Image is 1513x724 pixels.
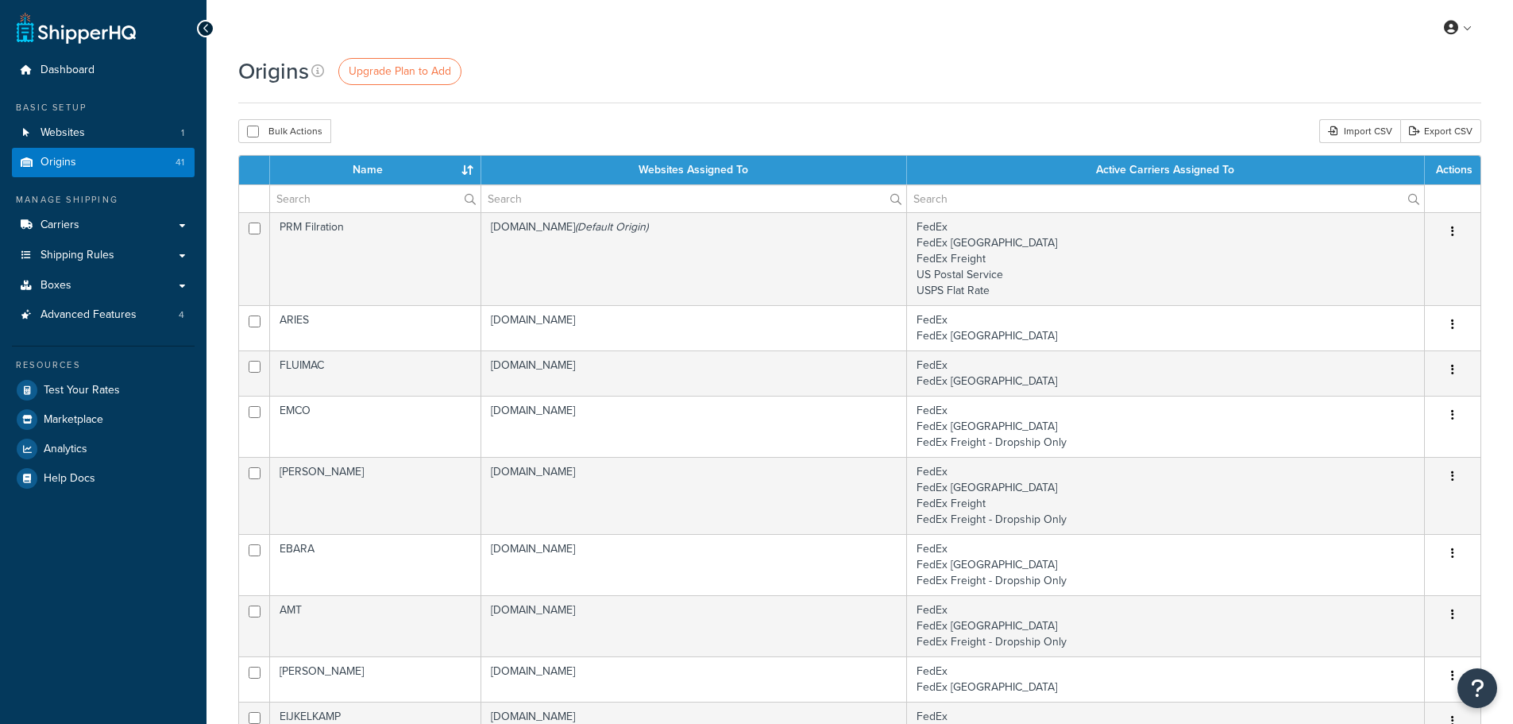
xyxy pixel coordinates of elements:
[41,308,137,322] span: Advanced Features
[41,279,71,292] span: Boxes
[270,656,481,702] td: [PERSON_NAME]
[12,464,195,493] a: Help Docs
[41,219,79,232] span: Carriers
[44,472,95,486] span: Help Docs
[481,457,907,534] td: [DOMAIN_NAME]
[1457,668,1497,708] button: Open Resource Center
[481,595,907,656] td: [DOMAIN_NAME]
[12,101,195,114] div: Basic Setup
[270,185,481,212] input: Search
[12,241,195,270] a: Shipping Rules
[575,219,648,235] i: (Default Origin)
[41,249,114,262] span: Shipping Rules
[179,308,184,322] span: 4
[44,384,120,397] span: Test Your Rates
[12,358,195,372] div: Resources
[481,656,907,702] td: [DOMAIN_NAME]
[12,56,195,85] a: Dashboard
[12,300,195,330] a: Advanced Features 4
[238,119,331,143] button: Bulk Actions
[44,443,87,456] span: Analytics
[481,305,907,350] td: [DOMAIN_NAME]
[907,595,1425,656] td: FedEx FedEx [GEOGRAPHIC_DATA] FedEx Freight - Dropship Only
[270,350,481,396] td: FLUIMAC
[176,156,184,169] span: 41
[12,300,195,330] li: Advanced Features
[12,193,195,207] div: Manage Shipping
[907,534,1425,595] td: FedEx FedEx [GEOGRAPHIC_DATA] FedEx Freight - Dropship Only
[17,12,136,44] a: ShipperHQ Home
[12,435,195,463] a: Analytics
[481,534,907,595] td: [DOMAIN_NAME]
[907,656,1425,702] td: FedEx FedEx [GEOGRAPHIC_DATA]
[181,126,184,140] span: 1
[481,212,907,305] td: [DOMAIN_NAME]
[12,211,195,240] a: Carriers
[1425,156,1480,184] th: Actions
[238,56,309,87] h1: Origins
[41,64,95,77] span: Dashboard
[481,185,906,212] input: Search
[12,118,195,148] a: Websites 1
[270,534,481,595] td: EBARA
[270,396,481,457] td: EMCO
[907,396,1425,457] td: FedEx FedEx [GEOGRAPHIC_DATA] FedEx Freight - Dropship Only
[41,156,76,169] span: Origins
[1319,119,1400,143] div: Import CSV
[41,126,85,140] span: Websites
[270,457,481,534] td: [PERSON_NAME]
[270,305,481,350] td: ARIES
[907,212,1425,305] td: FedEx FedEx [GEOGRAPHIC_DATA] FedEx Freight US Postal Service USPS Flat Rate
[12,118,195,148] li: Websites
[270,595,481,656] td: AMT
[907,185,1424,212] input: Search
[270,212,481,305] td: PRM Filration
[907,457,1425,534] td: FedEx FedEx [GEOGRAPHIC_DATA] FedEx Freight FedEx Freight - Dropship Only
[907,156,1425,184] th: Active Carriers Assigned To
[907,305,1425,350] td: FedEx FedEx [GEOGRAPHIC_DATA]
[481,156,907,184] th: Websites Assigned To
[270,156,481,184] th: Name : activate to sort column ascending
[481,396,907,457] td: [DOMAIN_NAME]
[907,350,1425,396] td: FedEx FedEx [GEOGRAPHIC_DATA]
[12,376,195,405] a: Test Your Rates
[12,405,195,434] a: Marketplace
[481,350,907,396] td: [DOMAIN_NAME]
[12,271,195,300] a: Boxes
[1400,119,1481,143] a: Export CSV
[12,148,195,177] a: Origins 41
[12,148,195,177] li: Origins
[44,413,103,427] span: Marketplace
[349,63,451,79] span: Upgrade Plan to Add
[338,58,461,85] a: Upgrade Plan to Add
